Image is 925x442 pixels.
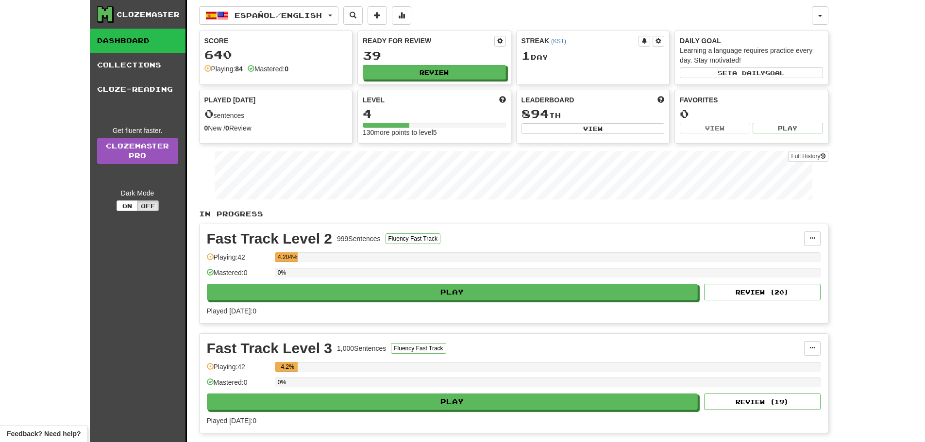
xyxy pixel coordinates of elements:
div: Learning a language requires practice every day. Stay motivated! [680,46,823,65]
button: Play [753,123,823,133]
span: Score more points to level up [499,95,506,105]
button: View [521,123,665,134]
strong: 84 [235,65,243,73]
div: 4 [363,108,506,120]
button: Review (19) [704,393,821,410]
a: ClozemasterPro [97,138,178,164]
div: 640 [204,49,348,61]
div: Mastered: [248,64,288,74]
div: Playing: 42 [207,252,270,268]
div: 999 Sentences [337,234,381,244]
div: Streak [521,36,639,46]
button: More stats [392,6,411,25]
p: In Progress [199,209,828,219]
span: Played [DATE]: 0 [207,417,256,425]
strong: 0 [285,65,288,73]
div: Day [521,49,665,62]
span: Open feedback widget [7,429,81,439]
div: th [521,108,665,120]
div: Clozemaster [117,10,180,19]
button: Review [363,65,506,80]
a: (KST) [551,38,566,45]
div: 4.2% [278,362,298,372]
div: Get fluent faster. [97,126,178,135]
button: Full History [788,151,828,162]
div: sentences [204,108,348,120]
div: Fast Track Level 3 [207,341,333,356]
button: Play [207,284,698,300]
span: Level [363,95,385,105]
button: Fluency Fast Track [391,343,446,354]
div: 1,000 Sentences [337,344,386,353]
button: Add sentence to collection [368,6,387,25]
div: 39 [363,49,506,62]
button: Play [207,393,698,410]
div: Favorites [680,95,823,105]
span: 894 [521,107,549,120]
span: 1 [521,49,531,62]
strong: 0 [225,124,229,132]
div: Playing: [204,64,243,74]
button: Español/English [199,6,338,25]
span: Played [DATE] [204,95,256,105]
button: Fluency Fast Track [386,233,440,244]
div: Mastered: 0 [207,377,270,393]
span: Played [DATE]: 0 [207,307,256,315]
button: Off [137,200,159,211]
button: View [680,123,750,133]
div: Dark Mode [97,188,178,198]
div: 0 [680,108,823,120]
span: 0 [204,107,214,120]
div: Playing: 42 [207,362,270,378]
div: Ready for Review [363,36,494,46]
span: Español / English [235,11,322,19]
button: Seta dailygoal [680,67,823,78]
div: 4.204% [278,252,298,262]
button: Search sentences [343,6,363,25]
button: On [117,200,138,211]
div: Mastered: 0 [207,268,270,284]
a: Dashboard [90,29,185,53]
a: Collections [90,53,185,77]
div: Daily Goal [680,36,823,46]
a: Cloze-Reading [90,77,185,101]
div: Fast Track Level 2 [207,231,333,246]
span: This week in points, UTC [657,95,664,105]
div: Score [204,36,348,46]
span: Leaderboard [521,95,574,105]
div: New / Review [204,123,348,133]
div: 130 more points to level 5 [363,128,506,137]
button: Review (20) [704,284,821,300]
span: a daily [732,69,765,76]
strong: 0 [204,124,208,132]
